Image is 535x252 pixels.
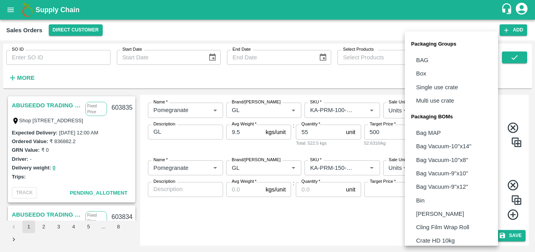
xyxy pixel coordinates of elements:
[416,223,469,232] p: Cling Film Wrap Roll
[416,156,468,164] p: Bag Vacuum-10''x8''
[416,196,424,205] p: Bin
[416,182,468,191] p: Bag Vacuum-9''x12''
[416,169,468,178] p: Bag Vacuum-9''x10''
[416,69,426,78] p: Box
[416,210,464,218] p: [PERSON_NAME]
[416,236,455,245] p: Crate HD 10kg
[416,142,472,151] p: Bag Vacuum-10''x14''
[416,96,454,105] p: Multi use crate
[416,129,441,137] p: Bag MAP
[405,35,498,53] li: Packaging Groups
[416,83,458,92] p: Single use crate
[416,56,428,64] p: BAG
[405,107,498,126] li: Packaging BOMs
